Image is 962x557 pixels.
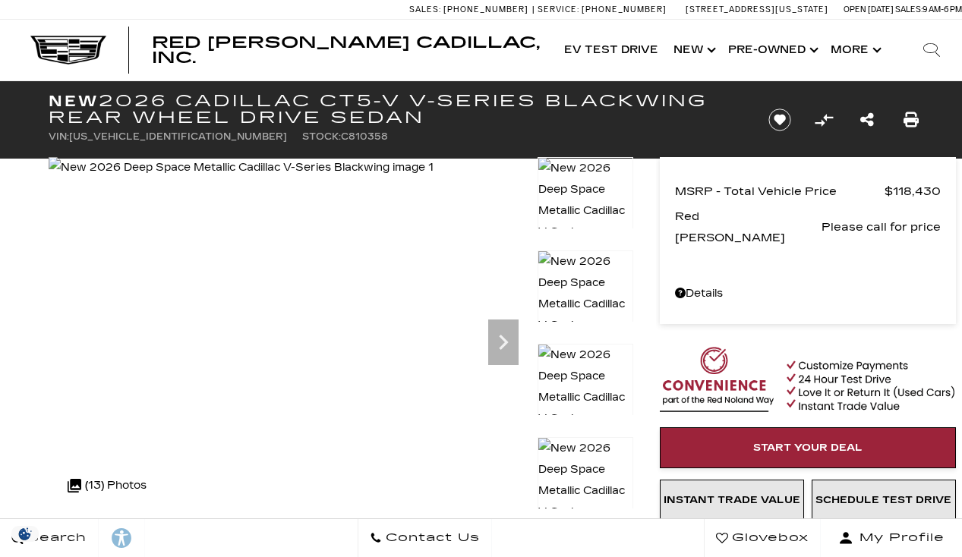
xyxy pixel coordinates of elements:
[60,467,154,504] div: (13) Photos
[675,283,941,304] a: Details
[860,109,874,131] a: Share this New 2026 Cadillac CT5-V V-Series Blackwing Rear Wheel Drive Sedan
[8,526,43,542] section: Click to Open Cookie Consent Modal
[815,494,951,506] span: Schedule Test Drive
[660,480,804,521] a: Instant Trade Value
[822,216,941,238] span: Please call for price
[69,131,287,142] span: [US_VEHICLE_IDENTIFICATION_NUMBER]
[302,131,341,142] span: Stock:
[844,5,894,14] span: Open [DATE]
[538,344,633,473] img: New 2026 Deep Space Metallic Cadillac V-Series Blackwing image 3
[686,5,828,14] a: [STREET_ADDRESS][US_STATE]
[341,131,388,142] span: C810358
[49,157,434,178] img: New 2026 Deep Space Metallic Cadillac V-Series Blackwing image 1
[885,181,941,202] span: $118,430
[904,109,919,131] a: Print this New 2026 Cadillac CT5-V V-Series Blackwing Rear Wheel Drive Sedan
[30,36,106,65] img: Cadillac Dark Logo with Cadillac White Text
[488,319,519,365] div: Next
[582,5,667,14] span: [PHONE_NUMBER]
[812,480,956,521] a: Schedule Test Drive
[49,92,99,110] strong: New
[8,526,43,542] img: Opt-Out Icon
[753,442,863,454] span: Start Your Deal
[49,131,69,142] span: VIN:
[675,206,822,248] span: Red [PERSON_NAME]
[821,519,962,557] button: Open user profile menu
[24,527,87,549] span: Search
[812,109,835,131] button: Compare Vehicle
[538,250,633,379] img: New 2026 Deep Space Metallic Cadillac V-Series Blackwing image 2
[675,206,941,248] a: Red [PERSON_NAME] Please call for price
[382,527,480,549] span: Contact Us
[532,5,670,14] a: Service: [PHONE_NUMBER]
[666,20,721,80] a: New
[704,519,821,557] a: Glovebox
[538,5,579,14] span: Service:
[675,181,885,202] span: MSRP - Total Vehicle Price
[664,494,800,506] span: Instant Trade Value
[152,33,540,67] span: Red [PERSON_NAME] Cadillac, Inc.
[443,5,528,14] span: [PHONE_NUMBER]
[853,527,945,549] span: My Profile
[358,519,492,557] a: Contact Us
[409,5,532,14] a: Sales: [PHONE_NUMBER]
[763,108,796,132] button: Save vehicle
[675,181,941,202] a: MSRP - Total Vehicle Price $118,430
[152,35,541,65] a: Red [PERSON_NAME] Cadillac, Inc.
[728,527,809,549] span: Glovebox
[660,427,956,468] a: Start Your Deal
[823,20,886,80] button: More
[923,5,962,14] span: 9 AM-6 PM
[557,20,666,80] a: EV Test Drive
[721,20,823,80] a: Pre-Owned
[895,5,923,14] span: Sales:
[49,93,743,126] h1: 2026 Cadillac CT5-V V-Series Blackwing Rear Wheel Drive Sedan
[538,157,633,286] img: New 2026 Deep Space Metallic Cadillac V-Series Blackwing image 1
[409,5,441,14] span: Sales:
